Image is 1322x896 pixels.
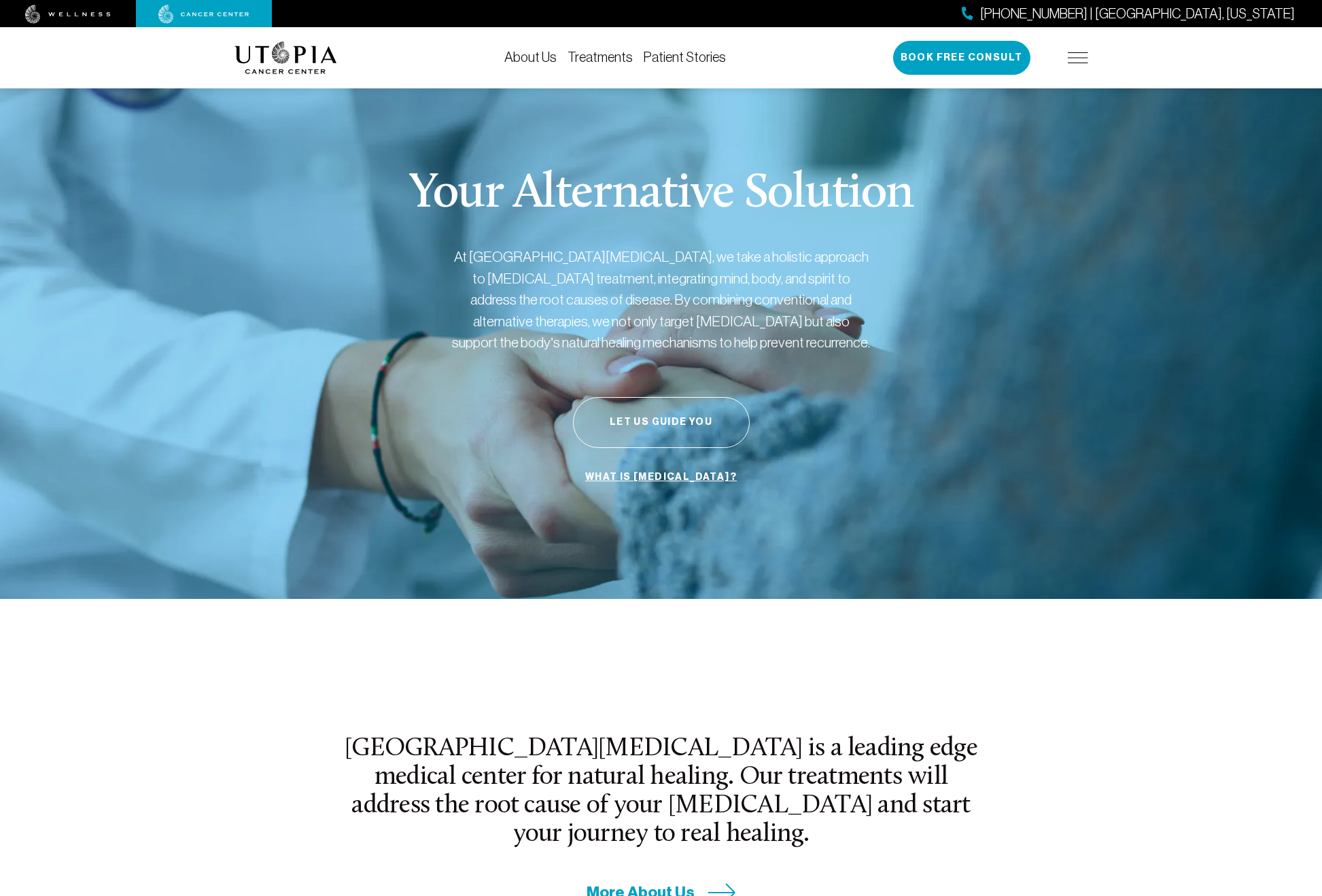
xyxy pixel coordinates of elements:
[644,50,726,65] a: Patient Stories
[504,50,557,65] a: About Us
[158,5,249,24] img: cancer center
[568,50,633,65] a: Treatments
[980,4,1295,24] span: [PHONE_NUMBER] | [GEOGRAPHIC_DATA], [US_STATE]
[962,4,1295,24] a: [PHONE_NUMBER] | [GEOGRAPHIC_DATA], [US_STATE]
[25,5,111,24] img: wellness
[582,464,740,490] a: What is [MEDICAL_DATA]?
[234,41,337,74] img: logo
[1068,52,1088,63] img: icon-hamburger
[573,397,750,448] button: Let Us Guide You
[408,170,914,219] p: Your Alternative Solution
[893,41,1030,75] button: Book Free Consult
[343,735,979,850] h2: [GEOGRAPHIC_DATA][MEDICAL_DATA] is a leading edge medical center for natural healing. Our treatme...
[451,246,872,354] p: At [GEOGRAPHIC_DATA][MEDICAL_DATA], we take a holistic approach to [MEDICAL_DATA] treatment, inte...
